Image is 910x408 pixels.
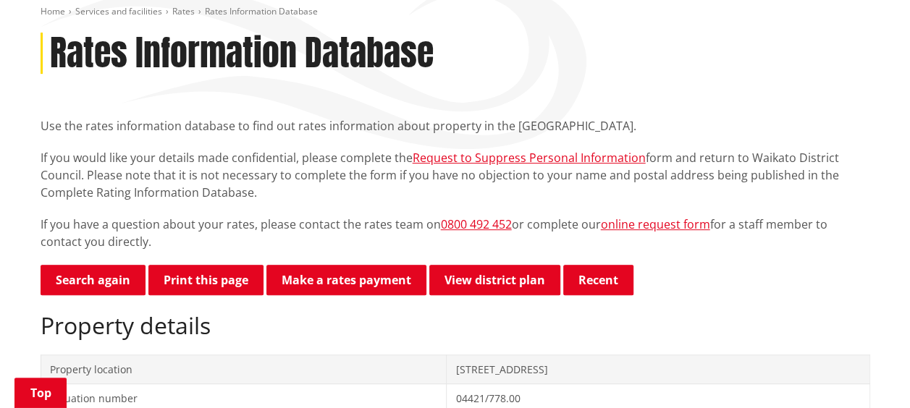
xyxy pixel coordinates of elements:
[601,216,710,232] a: online request form
[205,5,318,17] span: Rates Information Database
[172,5,195,17] a: Rates
[266,265,426,295] a: Make a rates payment
[441,216,512,232] a: 0800 492 452
[447,354,869,384] td: [STREET_ADDRESS]
[843,347,896,399] iframe: Messenger Launcher
[41,5,65,17] a: Home
[41,6,870,18] nav: breadcrumb
[563,265,633,295] button: Recent
[41,312,870,339] h2: Property details
[429,265,560,295] a: View district plan
[41,354,447,384] td: Property location
[41,117,870,135] p: Use the rates information database to find out rates information about property in the [GEOGRAPHI...
[41,149,870,201] p: If you would like your details made confidential, please complete the form and return to Waikato ...
[50,33,434,75] h1: Rates Information Database
[41,216,870,250] p: If you have a question about your rates, please contact the rates team on or complete our for a s...
[41,265,146,295] a: Search again
[14,378,67,408] a: Top
[75,5,162,17] a: Services and facilities
[148,265,264,295] button: Print this page
[413,150,646,166] a: Request to Suppress Personal Information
